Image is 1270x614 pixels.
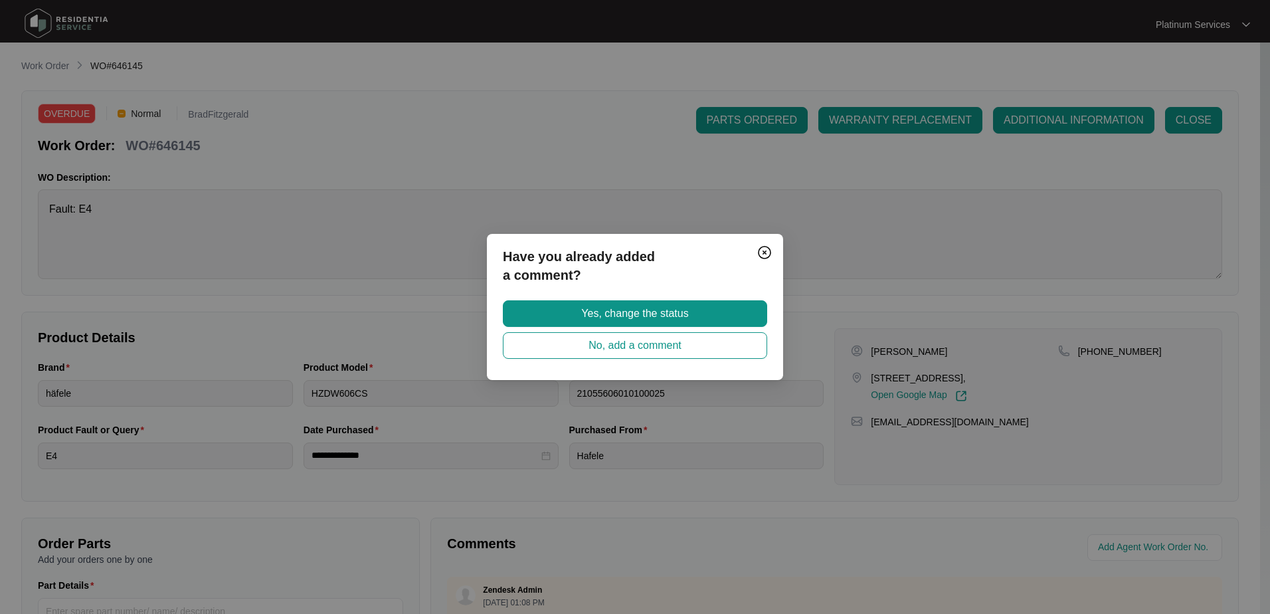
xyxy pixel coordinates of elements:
[503,300,767,327] button: Yes, change the status
[581,306,688,322] span: Yes, change the status
[503,247,767,266] p: Have you already added
[754,242,775,263] button: Close
[503,266,767,284] p: a comment?
[757,245,772,260] img: closeCircle
[503,332,767,359] button: No, add a comment
[589,338,681,354] span: No, add a comment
